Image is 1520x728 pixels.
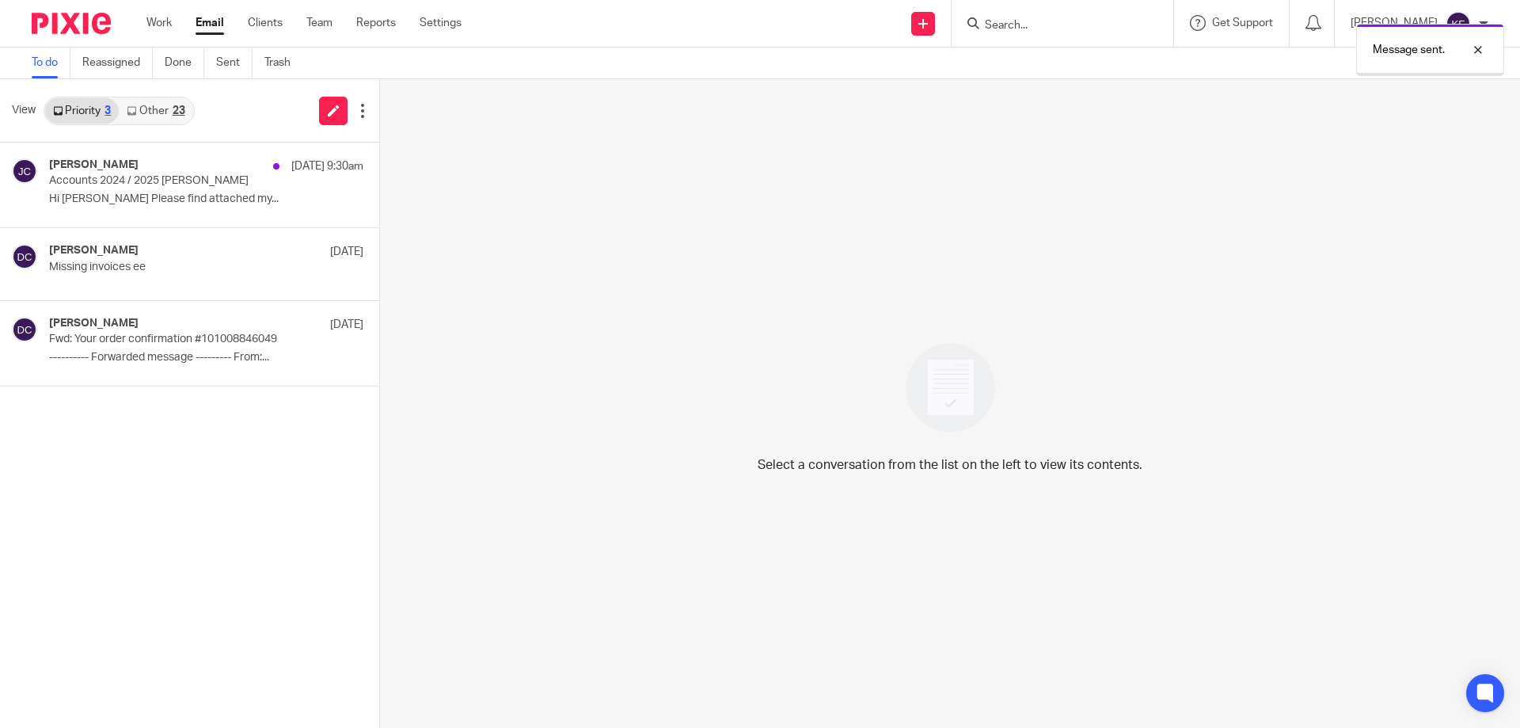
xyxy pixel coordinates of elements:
[1446,11,1471,36] img: svg%3E
[49,261,301,274] p: Missing invoices ee
[330,317,363,333] p: [DATE]
[758,455,1142,475] p: Select a conversation from the list on the left to view its contents.
[173,105,185,116] div: 23
[12,158,37,184] img: svg%3E
[12,244,37,269] img: svg%3E
[146,15,172,31] a: Work
[196,15,224,31] a: Email
[32,48,70,78] a: To do
[306,15,332,31] a: Team
[49,333,301,346] p: Fwd: Your order confirmation #101008846049
[216,48,253,78] a: Sent
[32,13,111,34] img: Pixie
[119,98,192,124] a: Other23
[420,15,462,31] a: Settings
[49,192,363,206] p: Hi [PERSON_NAME] Please find attached my...
[104,105,111,116] div: 3
[49,244,139,257] h4: [PERSON_NAME]
[264,48,302,78] a: Trash
[356,15,396,31] a: Reports
[49,158,139,172] h4: [PERSON_NAME]
[49,174,301,188] p: Accounts 2024 / 2025 [PERSON_NAME]
[1373,42,1445,58] p: Message sent.
[49,317,139,330] h4: [PERSON_NAME]
[895,333,1005,443] img: image
[12,317,37,342] img: svg%3E
[330,244,363,260] p: [DATE]
[49,351,363,364] p: ---------- Forwarded message --------- From:...
[12,102,36,119] span: View
[248,15,283,31] a: Clients
[165,48,204,78] a: Done
[45,98,119,124] a: Priority3
[82,48,153,78] a: Reassigned
[291,158,363,174] p: [DATE] 9:30am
